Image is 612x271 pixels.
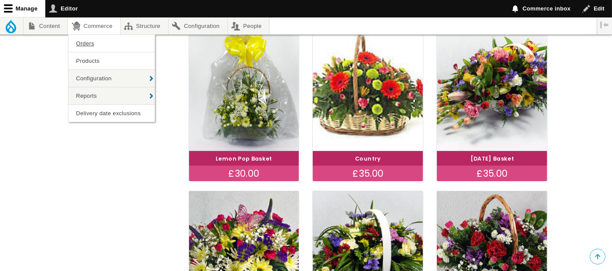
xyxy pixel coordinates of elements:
a: Products [68,52,155,69]
a: Lemon Pop Basket [216,155,272,162]
a: Commerce [68,17,120,34]
a: People [228,17,270,34]
a: Content [24,17,68,34]
a: Orders [68,35,155,52]
a: Delivery date exclusions [68,105,155,122]
a: Structure [121,17,168,34]
a: Configuration [68,70,155,87]
img: Lemon Pop Basket [189,22,299,151]
a: [DATE] Basket [470,155,514,162]
button: Vertical orientation [597,17,612,32]
div: £35.00 [313,166,423,182]
div: £30.00 [189,166,299,182]
a: Country [355,155,381,162]
a: Reports [68,87,155,104]
img: Country [313,22,423,151]
img: Carnival Basket [437,22,547,151]
div: £35.00 [437,166,547,182]
a: Configuration [169,17,227,34]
